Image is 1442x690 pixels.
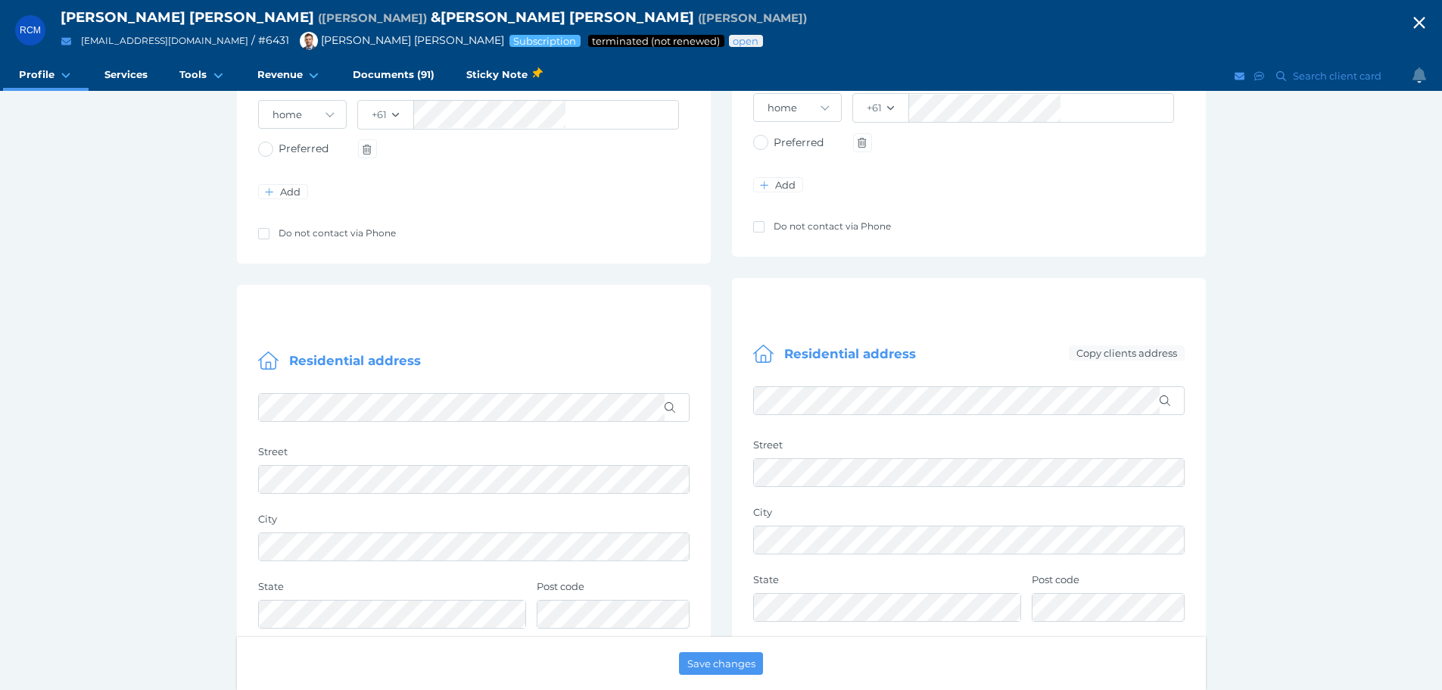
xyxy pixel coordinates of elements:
span: Do not contact via Phone [279,227,396,239]
img: Brad Bond [300,32,318,50]
button: Email [1232,67,1247,86]
a: Profile [3,61,89,91]
span: Add [277,186,307,198]
label: City [258,513,690,532]
span: Preferred [774,136,824,149]
span: Revenue [257,68,303,81]
button: Save changes [679,652,764,675]
span: Add [772,179,802,191]
button: Copy clients address [1069,345,1184,361]
a: Services [89,61,164,91]
label: City [753,506,1185,526]
span: Service package status: Not renewed [591,35,721,47]
span: / # 6431 [251,33,289,47]
label: State [258,580,526,600]
span: & [PERSON_NAME] [PERSON_NAME] [431,8,694,26]
button: Add [753,177,803,192]
span: Preferred [279,142,329,155]
div: Russell Charles Miller [15,15,45,45]
span: Sticky Note [466,67,541,83]
span: Copy clients address [1070,347,1183,359]
label: Post code [537,580,690,600]
label: Street [753,439,1185,458]
a: [EMAIL_ADDRESS][DOMAIN_NAME] [81,35,248,46]
button: Email [57,32,76,51]
span: Do not contact via Phone [774,220,891,232]
span: Residential address [289,353,421,368]
button: SMS [1252,67,1267,86]
span: Tools [179,68,207,81]
span: Services [104,68,148,81]
label: Post code [1032,573,1185,593]
span: Save changes [687,657,755,670]
span: Residential address [784,346,916,361]
button: Search client card [1269,67,1389,86]
span: Advice status: Review not yet booked in [732,35,760,47]
span: [PERSON_NAME] [PERSON_NAME] [61,8,314,26]
span: Preferred name [318,11,427,25]
span: RCM [20,25,41,36]
span: [PERSON_NAME] [PERSON_NAME] [292,33,504,47]
span: Search client card [1290,70,1388,82]
div: +61 [867,101,882,114]
span: Profile [19,68,55,81]
span: Documents (91) [353,68,434,81]
button: Add [258,184,308,199]
a: Revenue [241,61,337,91]
span: Preferred name [698,11,807,25]
span: Subscription [512,35,578,47]
label: Street [258,445,690,465]
label: State [753,573,1021,593]
a: Documents (91) [337,61,450,91]
div: +61 [372,108,387,121]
